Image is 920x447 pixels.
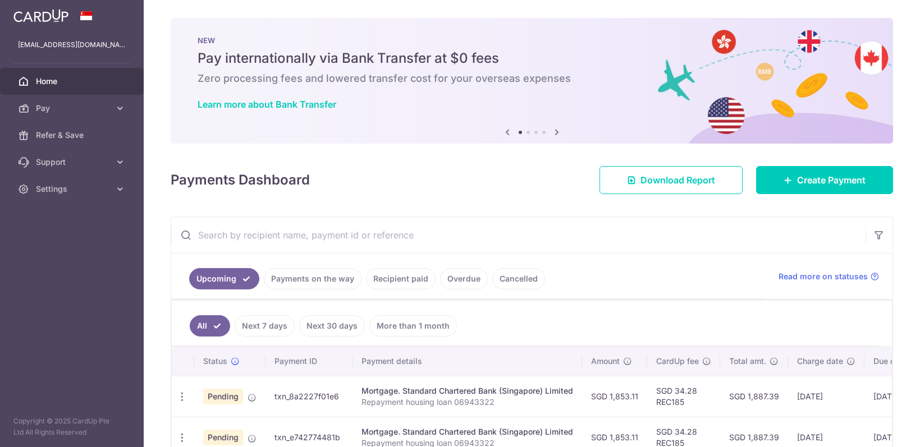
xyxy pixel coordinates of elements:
th: Payment ID [266,347,353,376]
span: Amount [591,356,620,367]
a: Payments on the way [264,268,361,289]
input: Search by recipient name, payment id or reference [171,217,866,253]
p: [EMAIL_ADDRESS][DOMAIN_NAME] [18,39,126,50]
h4: Payments Dashboard [171,170,310,190]
a: Next 30 days [299,315,365,337]
span: Pending [203,389,243,404]
span: Charge date [797,356,843,367]
a: Upcoming [189,268,259,289]
span: CardUp fee [656,356,699,367]
span: Pay [36,103,110,114]
td: SGD 34.28 REC185 [647,376,720,417]
span: Download Report [640,173,715,187]
td: txn_8a2227f01e6 [266,376,353,417]
td: [DATE] [788,376,864,417]
h6: Zero processing fees and lowered transfer cost for your overseas expenses [198,72,866,85]
span: Status [203,356,227,367]
td: SGD 1,887.39 [720,376,788,417]
span: Home [36,76,110,87]
div: Mortgage. Standard Chartered Bank (Singapore) Limited [361,385,573,397]
td: SGD 1,853.11 [582,376,647,417]
span: Pending [203,430,243,445]
span: Support [36,156,110,168]
th: Payment details [353,347,582,376]
span: Read more on statuses [779,271,868,282]
a: Learn more about Bank Transfer [198,99,336,110]
a: All [190,315,230,337]
a: Create Payment [756,166,893,194]
a: Read more on statuses [779,271,879,282]
a: Overdue [440,268,488,289]
span: Settings [36,183,110,195]
div: Mortgage. Standard Chartered Bank (Singapore) Limited [361,426,573,437]
a: Next 7 days [235,315,295,337]
a: Recipient paid [366,268,436,289]
p: NEW [198,36,866,45]
h5: Pay internationally via Bank Transfer at $0 fees [198,49,866,67]
img: CardUp [13,9,68,22]
span: Total amt. [729,356,766,367]
p: Repayment housing loan 06943322 [361,397,573,408]
a: More than 1 month [369,315,457,337]
span: Refer & Save [36,130,110,141]
img: Bank transfer banner [171,18,893,144]
iframe: Opens a widget where you can find more information [848,413,909,441]
a: Download Report [599,166,743,194]
span: Create Payment [797,173,866,187]
span: Due date [873,356,907,367]
a: Cancelled [492,268,545,289]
